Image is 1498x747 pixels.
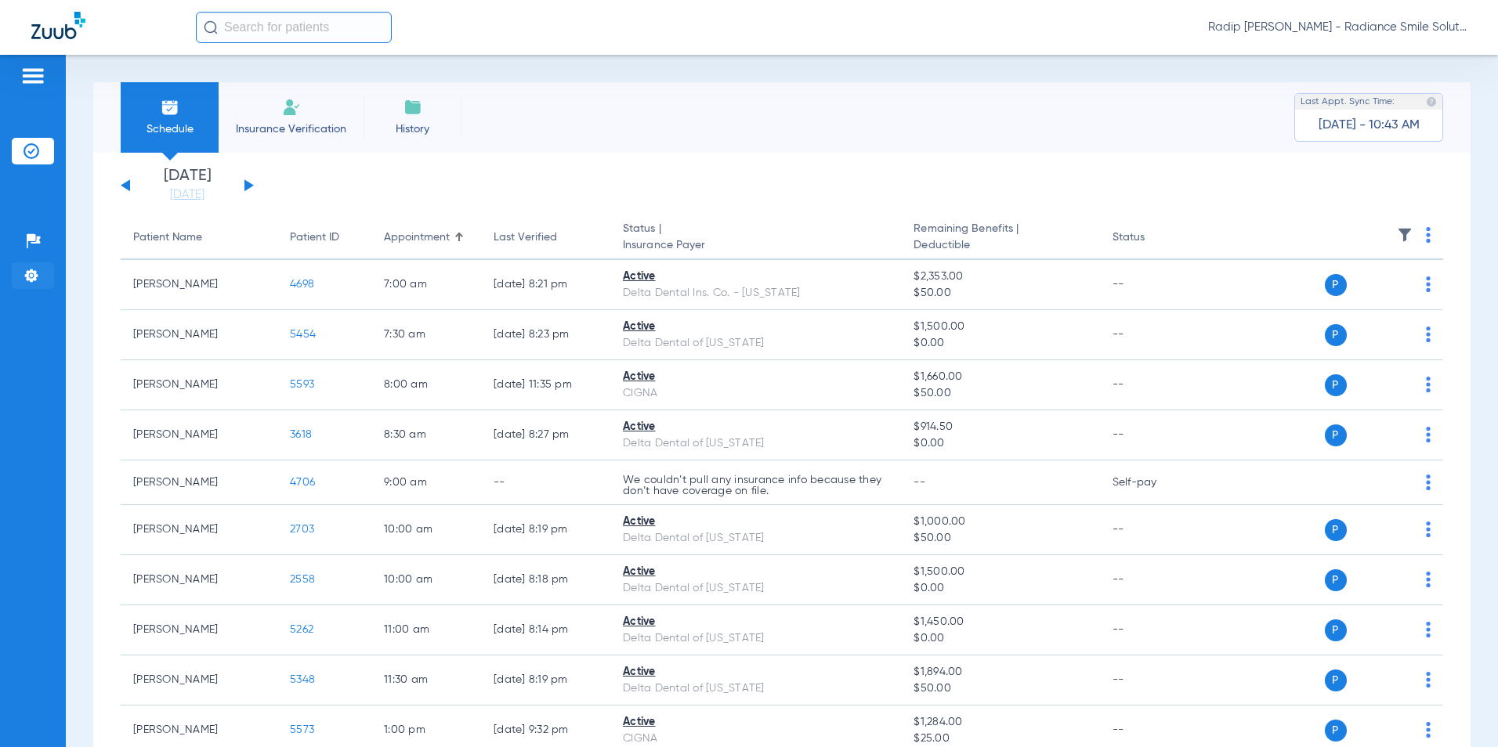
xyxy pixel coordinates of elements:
td: -- [1100,410,1206,460]
th: Status [1100,216,1206,260]
div: Active [623,714,888,731]
span: $0.00 [914,630,1087,647]
iframe: Chat Widget [1420,672,1498,747]
td: [DATE] 8:23 PM [481,310,610,360]
div: Active [623,514,888,530]
div: Delta Dental of [US_STATE] [623,335,888,352]
div: Active [623,269,888,285]
td: [DATE] 8:27 PM [481,410,610,460]
div: Appointment [384,229,450,246]
span: History [375,121,450,137]
span: Last Appt. Sync Time: [1301,94,1395,110]
span: $50.00 [914,680,1087,697]
div: Delta Dental of [US_STATE] [623,435,888,452]
img: group-dot-blue.svg [1426,427,1431,442]
span: $50.00 [914,285,1087,301]
div: Patient ID [290,229,339,246]
img: group-dot-blue.svg [1426,572,1431,587]
span: $1,500.00 [914,564,1087,580]
img: group-dot-blue.svg [1426,475,1431,490]
div: Delta Dental of [US_STATE] [623,530,888,547]
div: Active [623,369,888,385]
div: Delta Dental of [US_STATE] [623,680,888,697]
span: P [1325,324,1347,346]
span: $1,284.00 [914,714,1087,731]
td: [PERSON_NAME] [121,555,277,605]
span: Schedule [132,121,207,137]
span: P [1325,274,1347,296]
span: Deductible [914,237,1087,254]
div: Appointment [384,229,469,246]
td: [PERSON_NAME] [121,310,277,360]
span: $1,660.00 [914,369,1087,385]
span: $25.00 [914,731,1087,747]
span: P [1325,669,1347,691]
span: $1,894.00 [914,664,1087,680]
span: 2703 [290,524,314,535]
div: Last Verified [494,229,598,246]
td: [PERSON_NAME] [121,505,277,555]
td: [DATE] 8:21 PM [481,260,610,310]
span: Insurance Verification [230,121,352,137]
span: $0.00 [914,435,1087,452]
span: P [1325,720,1347,742]
td: 11:00 AM [371,605,481,655]
img: group-dot-blue.svg [1426,327,1431,342]
span: $1,450.00 [914,614,1087,630]
td: 10:00 AM [371,555,481,605]
td: 7:30 AM [371,310,481,360]
span: 5262 [290,624,313,635]
li: [DATE] [140,168,234,203]
div: Delta Dental of [US_STATE] [623,630,888,647]
td: [PERSON_NAME] [121,605,277,655]
td: 11:30 AM [371,655,481,705]
td: 7:00 AM [371,260,481,310]
td: 9:00 AM [371,460,481,505]
div: Active [623,319,888,335]
td: -- [1100,605,1206,655]
span: 4706 [290,477,315,488]
td: 10:00 AM [371,505,481,555]
span: [DATE] - 10:43 AM [1319,117,1420,133]
img: group-dot-blue.svg [1426,622,1431,637]
td: [PERSON_NAME] [121,655,277,705]
td: 8:30 AM [371,410,481,460]
td: [DATE] 8:19 PM [481,655,610,705]
div: Active [623,614,888,630]
td: [DATE] 8:18 PM [481,555,610,605]
img: filter.svg [1397,227,1413,243]
input: Search for patients [196,12,392,43]
img: last sync help info [1426,96,1437,107]
span: P [1325,374,1347,396]
span: 4698 [290,279,314,290]
td: [DATE] 8:19 PM [481,505,610,555]
td: [DATE] 8:14 PM [481,605,610,655]
img: group-dot-blue.svg [1426,276,1431,292]
span: P [1325,424,1347,446]
a: [DATE] [140,187,234,203]
img: Search Icon [204,20,218,34]
img: Manual Insurance Verification [282,98,301,117]
img: group-dot-blue.svg [1426,227,1431,243]
span: 5348 [290,674,315,685]
div: CIGNA [623,731,888,747]
img: Schedule [161,98,179,117]
span: $0.00 [914,580,1087,597]
td: 8:00 AM [371,360,481,410]
img: History [403,98,422,117]
td: [PERSON_NAME] [121,260,277,310]
td: -- [1100,360,1206,410]
td: -- [481,460,610,505]
span: $914.50 [914,419,1087,435]
div: Patient Name [133,229,265,246]
div: CIGNA [623,385,888,402]
span: $1,000.00 [914,514,1087,530]
div: Patient Name [133,229,202,246]
span: $0.00 [914,335,1087,352]
td: [PERSON_NAME] [121,360,277,410]
span: 5454 [290,329,316,340]
span: P [1325,569,1347,591]
td: -- [1100,505,1206,555]
td: [DATE] 11:35 PM [481,360,610,410]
